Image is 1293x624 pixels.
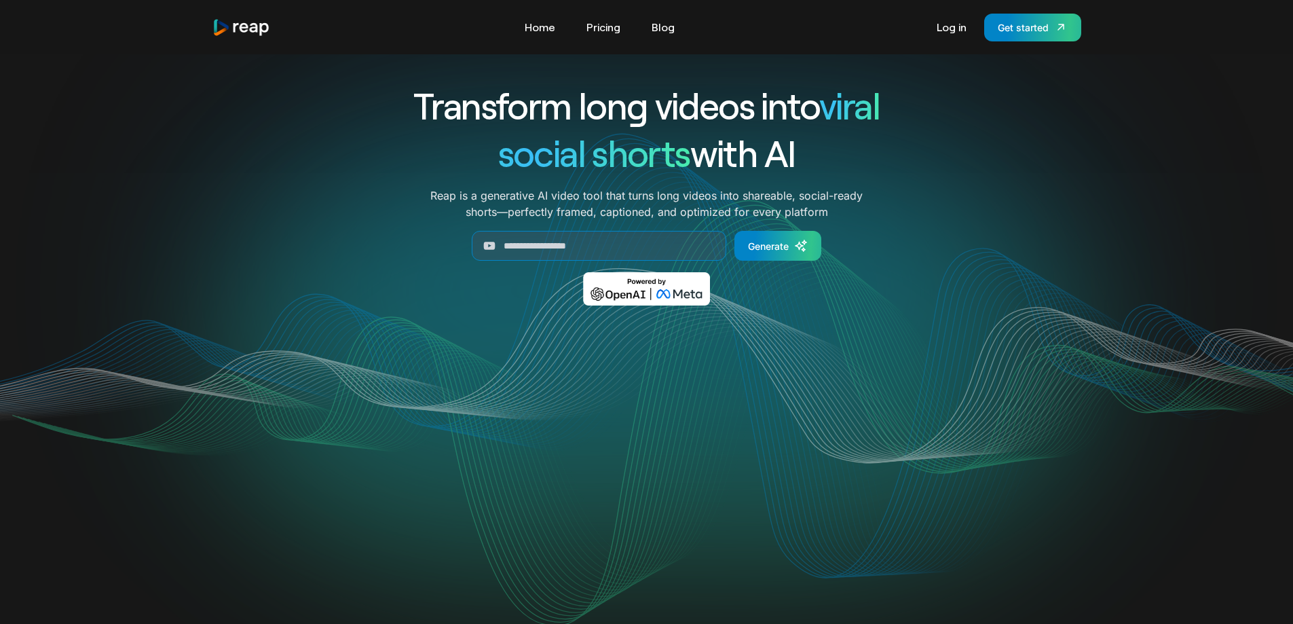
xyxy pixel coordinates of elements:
[430,187,863,220] p: Reap is a generative AI video tool that turns long videos into shareable, social-ready shorts—per...
[364,81,929,129] h1: Transform long videos into
[645,16,681,38] a: Blog
[364,231,929,261] form: Generate Form
[580,16,627,38] a: Pricing
[212,18,271,37] a: home
[734,231,821,261] a: Generate
[373,325,920,599] video: Your browser does not support the video tag.
[748,239,789,253] div: Generate
[984,14,1081,41] a: Get started
[498,130,690,175] span: social shorts
[819,83,880,127] span: viral
[518,16,562,38] a: Home
[930,16,973,38] a: Log in
[364,129,929,177] h1: with AI
[998,20,1049,35] div: Get started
